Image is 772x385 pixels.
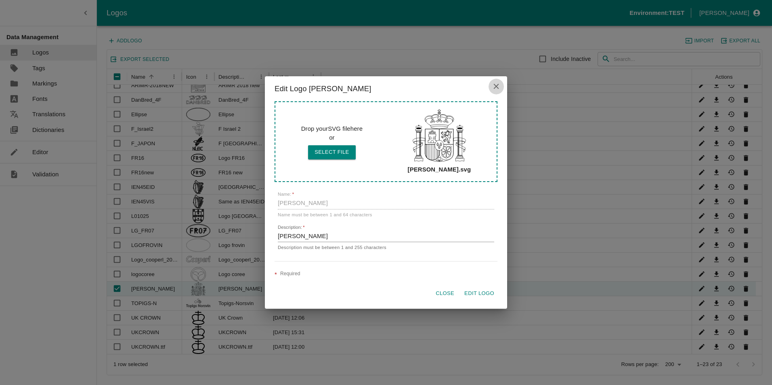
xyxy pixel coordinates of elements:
button: Drop yourSVG filehereor[PERSON_NAME].svg [308,145,356,159]
button: close [489,79,504,94]
label: Name: [278,191,294,198]
label: Description: [278,224,305,230]
button: Edit Logo [461,287,497,301]
p: or [301,133,363,142]
button: Close [432,287,458,301]
h2: Edit Logo [PERSON_NAME] [265,76,507,101]
p: Required [280,270,300,278]
p: [PERSON_NAME].svg [408,165,471,174]
img: Pion%20Escudo.svg [413,109,466,162]
p: Name must be between 1 and 64 characters [278,211,494,218]
p: Drop your SVG file here [301,124,363,133]
p: Description must be between 1 and 255 characters [278,244,494,251]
